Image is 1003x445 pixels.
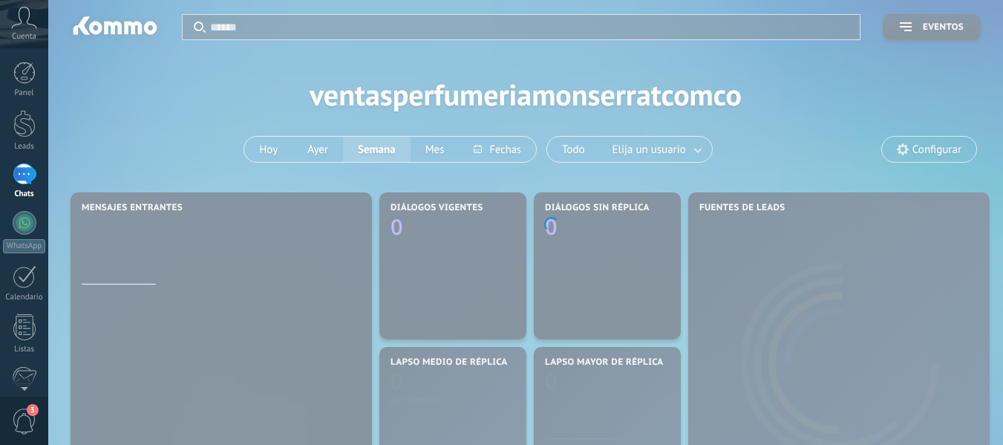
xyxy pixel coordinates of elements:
div: Calendario [3,293,46,302]
div: Listas [3,345,46,354]
span: Cuenta [12,32,36,42]
div: Leads [3,142,46,152]
div: Panel [3,88,46,98]
div: Chats [3,189,46,199]
div: WhatsApp [3,239,45,253]
span: 3 [27,404,39,416]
